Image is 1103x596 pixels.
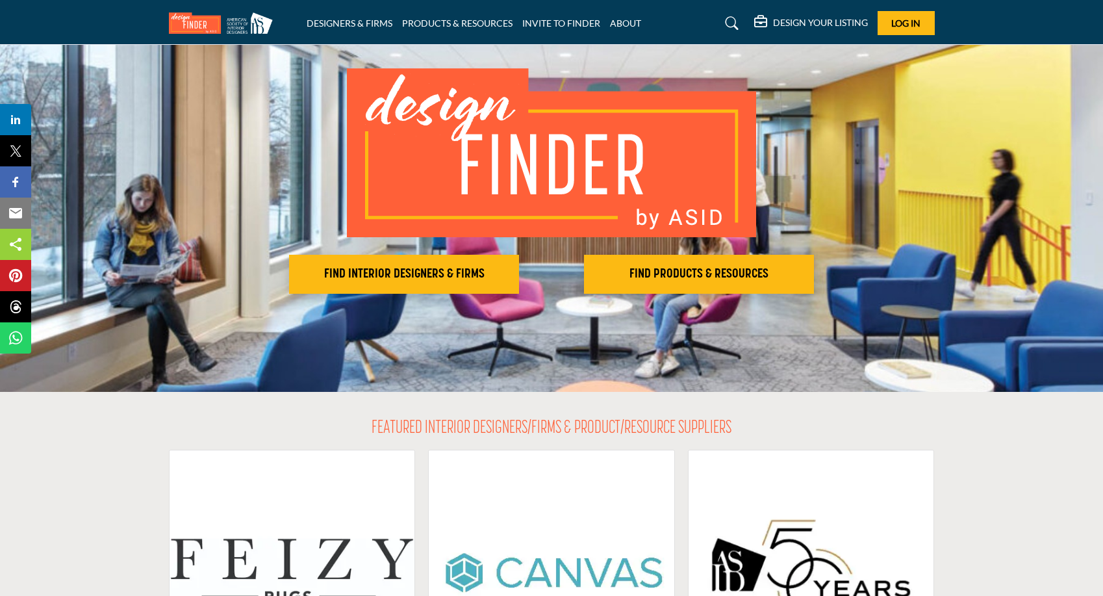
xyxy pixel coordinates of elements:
button: FIND INTERIOR DESIGNERS & FIRMS [289,255,519,294]
h2: FEATURED INTERIOR DESIGNERS/FIRMS & PRODUCT/RESOURCE SUPPLIERS [372,418,731,440]
h2: FIND PRODUCTS & RESOURCES [588,266,810,282]
a: PRODUCTS & RESOURCES [402,18,513,29]
a: ABOUT [610,18,641,29]
div: DESIGN YOUR LISTING [754,16,868,31]
img: Site Logo [169,12,279,34]
h2: FIND INTERIOR DESIGNERS & FIRMS [293,266,515,282]
a: Search [713,13,747,34]
button: FIND PRODUCTS & RESOURCES [584,255,814,294]
button: Log In [878,11,935,35]
h5: DESIGN YOUR LISTING [773,17,868,29]
a: DESIGNERS & FIRMS [307,18,392,29]
span: Log In [891,18,920,29]
img: image [347,68,756,237]
a: INVITE TO FINDER [522,18,600,29]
